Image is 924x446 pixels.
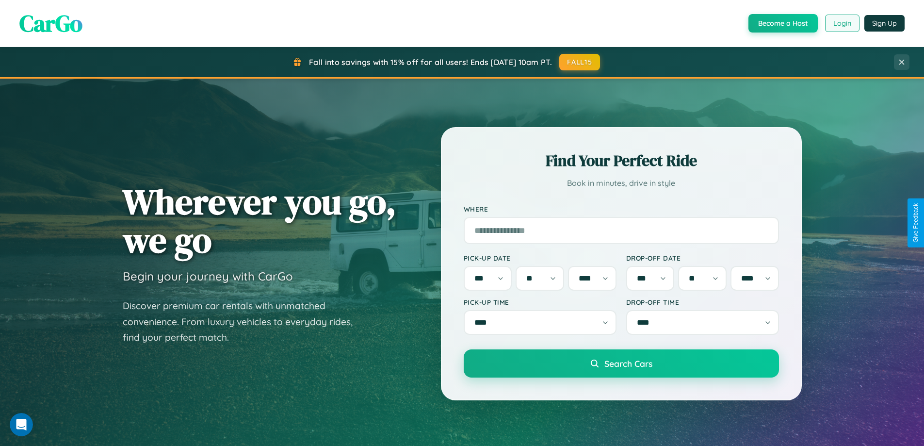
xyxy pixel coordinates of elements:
p: Book in minutes, drive in style [464,176,779,190]
label: Drop-off Time [626,298,779,306]
span: Fall into savings with 15% off for all users! Ends [DATE] 10am PT. [309,57,552,67]
h3: Begin your journey with CarGo [123,269,293,283]
span: CarGo [19,7,82,39]
button: Sign Up [864,15,905,32]
p: Discover premium car rentals with unmatched convenience. From luxury vehicles to everyday rides, ... [123,298,365,346]
label: Pick-up Date [464,254,616,262]
button: FALL15 [559,54,600,70]
h1: Wherever you go, we go [123,182,396,259]
button: Login [825,15,859,32]
button: Become a Host [748,14,818,33]
label: Pick-up Time [464,298,616,306]
span: Search Cars [604,358,652,369]
div: Give Feedback [912,203,919,243]
iframe: Intercom live chat [10,413,33,436]
button: Search Cars [464,349,779,378]
label: Where [464,205,779,213]
label: Drop-off Date [626,254,779,262]
h2: Find Your Perfect Ride [464,150,779,171]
